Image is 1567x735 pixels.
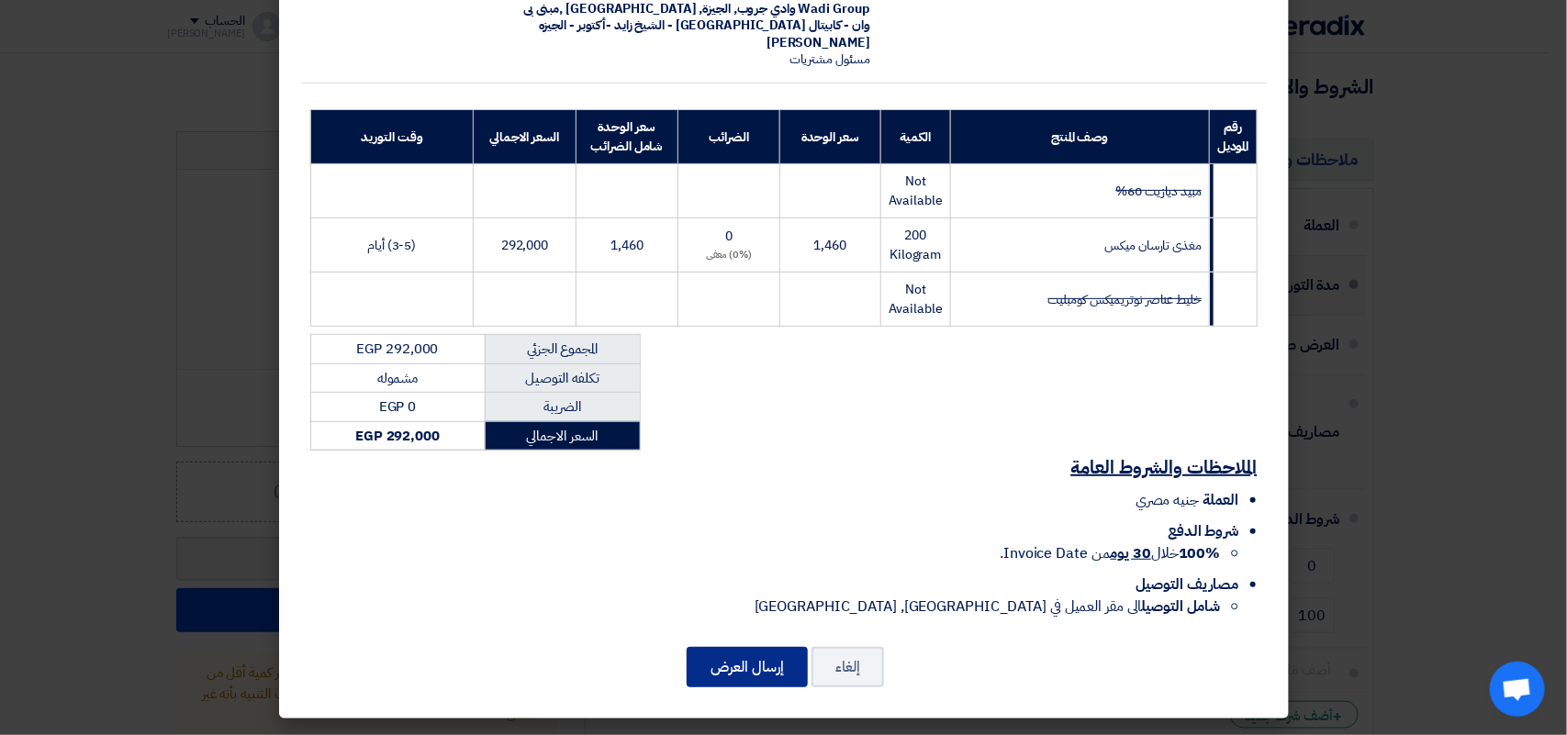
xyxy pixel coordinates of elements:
[485,335,640,364] td: المجموع الجزئي
[355,426,440,446] strong: EGP 292,000
[377,368,418,388] span: مشموله
[686,248,772,263] div: (0%) معفى
[890,226,941,264] span: 200 Kilogram
[889,172,943,210] span: Not Available
[687,647,808,687] button: إرسال العرض
[880,110,950,164] th: الكمية
[789,50,870,69] span: مسئول مشتريات
[889,280,943,318] span: Not Available
[310,335,485,364] td: EGP 292,000
[610,236,644,255] span: 1,460
[1210,110,1257,164] th: رقم الموديل
[1490,662,1545,717] div: Open chat
[1111,542,1151,564] u: 30 يوم
[379,396,417,417] span: EGP 0
[1000,542,1220,564] span: خلال من Invoice Date.
[1071,453,1258,481] u: الملاحظات والشروط العامة
[811,647,884,687] button: إلغاء
[678,110,780,164] th: الضرائب
[501,236,548,255] span: 292,000
[1203,489,1238,511] span: العملة
[1136,574,1239,596] span: مصاريف التوصيل
[310,596,1221,618] li: الى مقر العميل في [GEOGRAPHIC_DATA], [GEOGRAPHIC_DATA]
[767,33,870,52] span: [PERSON_NAME]
[1136,489,1199,511] span: جنيه مصري
[1105,236,1202,255] span: مغذى تارسان ميكس
[485,421,640,451] td: السعر الاجمالي
[1179,542,1221,564] strong: 100%
[1142,596,1221,618] strong: شامل التوصيل
[779,110,880,164] th: سعر الوحدة
[1048,290,1202,309] strike: خليط عناصر نوتريميكس كومبليت
[485,393,640,422] td: الضريبة
[1116,182,1203,201] strike: مبيد ديازيت 60%
[310,110,474,164] th: وقت التوريد
[367,236,416,255] span: (3-5) أيام
[814,236,847,255] span: 1,460
[1168,520,1238,542] span: شروط الدفع
[576,110,678,164] th: سعر الوحدة شامل الضرائب
[725,227,733,246] span: 0
[474,110,576,164] th: السعر الاجمالي
[485,363,640,393] td: تكلفه التوصيل
[950,110,1209,164] th: وصف المنتج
